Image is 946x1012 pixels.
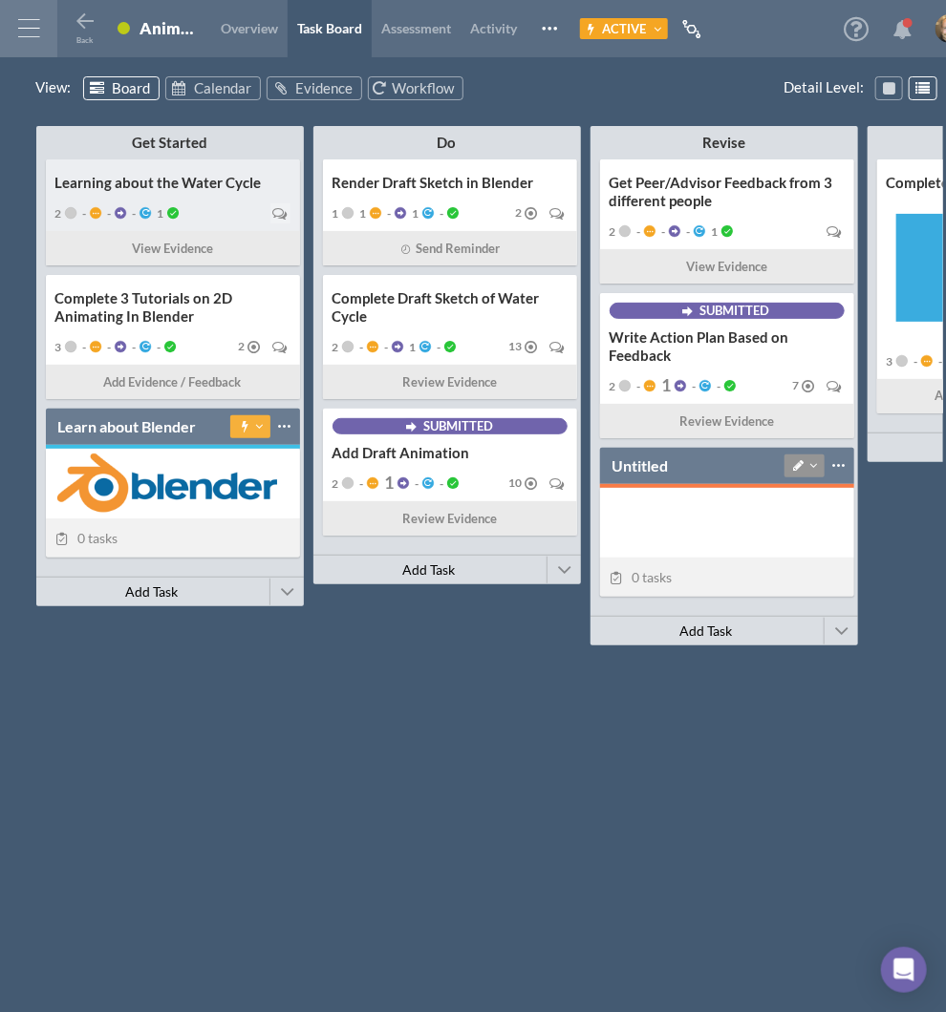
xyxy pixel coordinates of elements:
[402,509,497,529] span: Review Evidence
[90,134,250,152] div: Get Started
[295,79,353,96] span: Evidence
[470,20,517,36] span: Activity
[267,76,362,100] a: Evidence
[155,340,161,354] span: -
[715,379,721,393] span: -
[104,372,242,392] span: Add Evidence / Feedback
[194,79,251,96] span: Calendar
[610,224,616,239] span: 2
[402,372,497,392] span: Review Evidence
[392,79,454,96] span: Workflow
[610,379,616,393] span: 2
[634,224,641,239] span: -
[423,418,493,433] span: Submitted
[36,76,77,99] span: View :
[684,224,691,239] span: -
[508,341,522,352] span: 13
[368,76,463,100] a: Workflow
[105,206,112,221] span: -
[155,206,164,221] span: 1
[83,76,160,100] a: Board
[610,569,673,585] span: 0 tasks
[679,622,732,639] span: Add Task
[644,134,805,152] div: Revise
[381,20,451,36] span: Assessment
[416,239,500,259] span: Send Reminder
[881,947,927,993] div: Open Intercom Messenger
[404,418,493,433] button: Submitted
[690,379,697,393] span: -
[132,239,213,259] span: View Evidence
[333,174,568,192] div: Render Draft Sketch in Blender
[410,206,419,221] span: 1
[610,174,845,210] div: Get Peer/Advisor Feedback from 3 different people
[382,340,389,354] span: -
[792,380,799,391] span: 7
[438,476,444,491] span: -
[659,224,666,239] span: -
[508,477,522,489] span: 10
[333,206,339,221] span: 1
[140,18,197,38] div: Animate the Water Cycle
[385,206,392,221] span: -
[125,583,178,600] span: Add Task
[634,379,641,393] span: -
[784,76,870,99] span: Detail Level :
[55,206,62,221] span: 2
[357,476,364,491] span: -
[580,18,668,39] button: Active
[357,340,364,354] span: -
[80,340,87,354] span: -
[55,530,118,546] span: 0 tasks
[55,289,290,326] div: Complete 3 Tutorials on 2D Animating In Blender
[333,476,339,491] span: 2
[36,578,268,606] button: Add Task
[58,416,197,437] a: Learn about Blender
[130,340,137,354] span: -
[382,475,395,490] span: 1
[591,617,822,645] button: Add Task
[709,224,719,239] span: 1
[55,174,290,192] div: Learning about the Water Cycle
[679,411,774,432] span: Review Evidence
[357,206,367,221] span: 1
[610,328,845,365] div: Write Action Plan Based on Feedback
[407,340,417,354] span: 1
[333,444,568,462] div: Add Draft Animation
[402,561,455,578] span: Add Task
[413,476,419,491] span: -
[140,18,197,44] div: Animate the Water Cycle
[438,206,444,221] span: -
[659,378,672,392] span: 1
[333,340,339,354] span: 2
[112,79,150,96] span: Board
[887,354,893,369] span: 3
[686,257,767,277] span: View Evidence
[74,11,97,42] button: Back
[77,35,94,45] span: Back
[297,20,362,36] span: Task Board
[700,303,770,318] span: Submitted
[613,455,669,476] a: Untitled
[105,340,112,354] span: -
[165,76,261,100] a: Calendar
[238,341,245,352] span: 2
[80,206,87,221] span: -
[55,340,62,354] span: 3
[333,289,568,326] div: Complete Draft Sketch of Water Cycle
[130,206,137,221] span: -
[912,354,918,369] span: -
[681,303,770,318] button: Submitted
[515,207,522,219] span: 2
[936,354,943,369] span: -
[46,449,293,518] img: summary thumbnail
[603,21,647,36] span: Active
[221,20,278,36] span: Overview
[367,134,527,152] div: Do
[313,556,545,584] button: Add Task
[435,340,441,354] span: -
